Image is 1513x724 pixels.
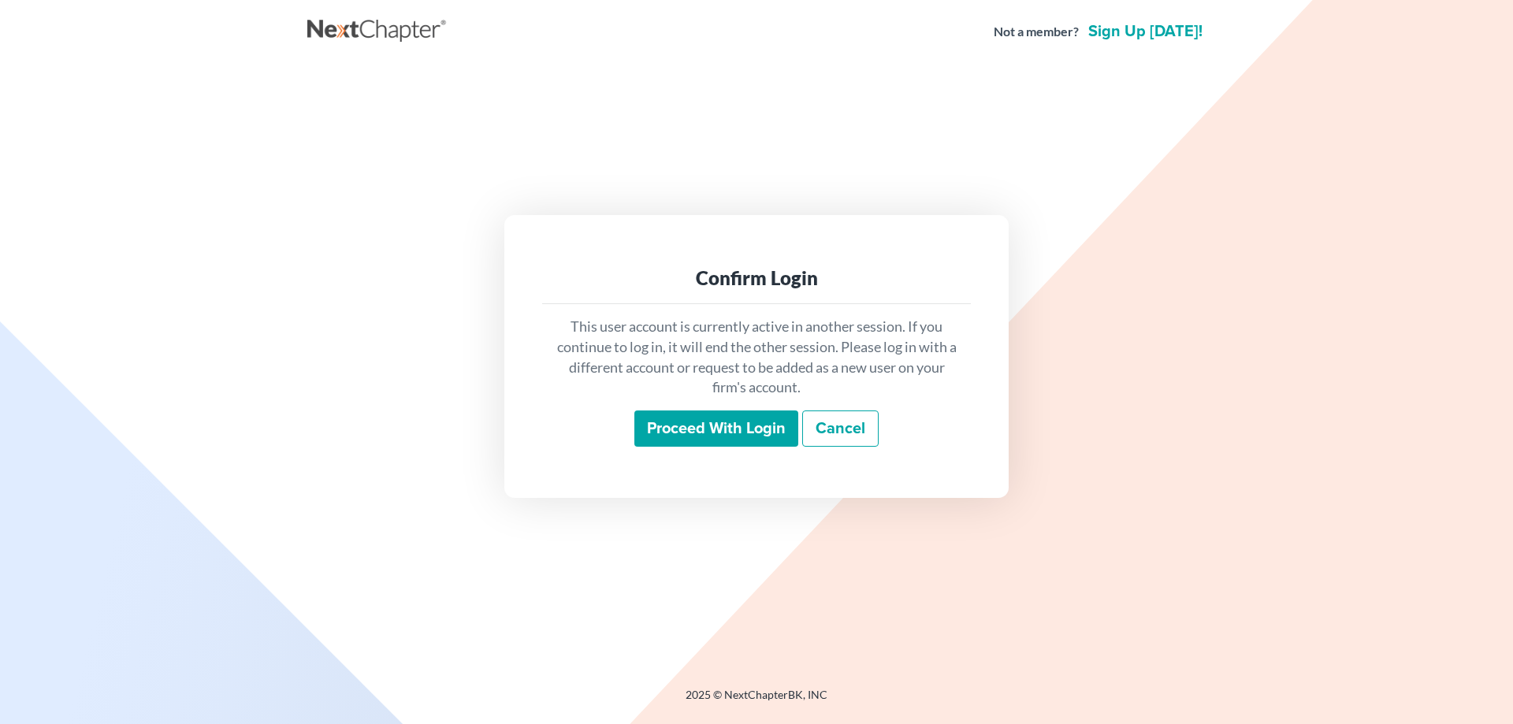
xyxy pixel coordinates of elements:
[994,23,1079,41] strong: Not a member?
[634,410,798,447] input: Proceed with login
[802,410,879,447] a: Cancel
[555,317,958,398] p: This user account is currently active in another session. If you continue to log in, it will end ...
[1085,24,1206,39] a: Sign up [DATE]!
[307,687,1206,715] div: 2025 © NextChapterBK, INC
[555,265,958,291] div: Confirm Login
